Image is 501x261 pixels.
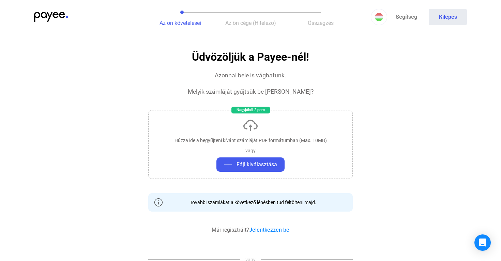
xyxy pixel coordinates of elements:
[215,71,286,79] div: Azonnal bele is vághatunk.
[429,9,467,25] button: Kilépés
[245,147,256,154] div: vagy
[185,199,316,206] div: További számlákat a következő lépésben tud feltölteni majd.
[216,157,285,172] button: plus-greyFájl kiválasztása
[375,13,383,21] img: HU
[160,20,201,26] span: Az ön követelései
[34,12,68,22] img: payee-logo
[174,137,327,144] div: Húzza ide a begyűjteni kívánt számláját PDF formátumban (Max. 10MB)
[188,88,314,96] div: Melyik számláját gyűjtsük be [PERSON_NAME]?
[154,198,163,206] img: info-grey-outline
[212,226,289,234] div: Már regisztrált?
[192,51,309,63] h1: Üdvözöljük a Payee-nél!
[249,227,289,233] a: Jelentkezzen be
[225,20,276,26] span: Az ön cége (Hitelező)
[387,9,425,25] a: Segítség
[231,107,270,113] div: Nagyjából 2 perc
[237,160,277,169] span: Fájl kiválasztása
[371,9,387,25] button: HU
[242,117,259,134] img: upload-cloud
[474,234,491,251] div: Open Intercom Messenger
[308,20,334,26] span: Összegzés
[224,160,232,169] img: plus-grey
